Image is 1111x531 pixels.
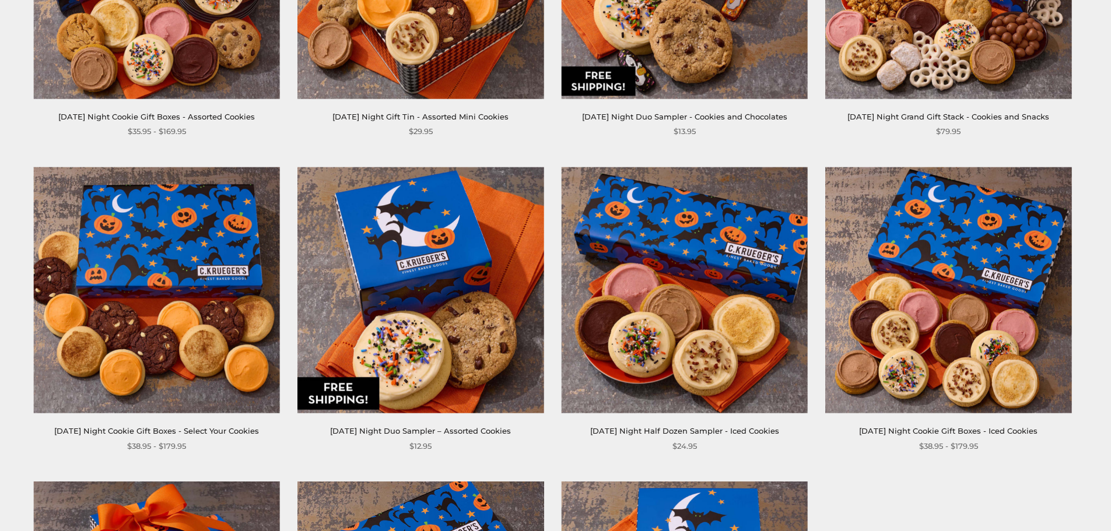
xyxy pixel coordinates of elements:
a: [DATE] Night Grand Gift Stack - Cookies and Snacks [847,112,1049,121]
span: $29.95 [409,125,433,138]
img: Halloween Night Half Dozen Sampler - Iced Cookies [562,167,808,413]
span: $79.95 [936,125,961,138]
a: [DATE] Night Duo Sampler – Assorted Cookies [330,426,511,435]
img: Halloween Night Duo Sampler – Assorted Cookies [297,167,544,413]
img: Halloween Night Cookie Gift Boxes - Select Your Cookies [34,167,280,413]
iframe: Sign Up via Text for Offers [9,487,121,522]
span: $38.95 - $179.95 [919,440,978,452]
a: [DATE] Night Cookie Gift Boxes - Assorted Cookies [58,112,255,121]
span: $13.95 [674,125,696,138]
span: $38.95 - $179.95 [127,440,186,452]
a: [DATE] Night Duo Sampler - Cookies and Chocolates [582,112,787,121]
span: $35.95 - $169.95 [128,125,186,138]
span: $24.95 [672,440,697,452]
span: $12.95 [409,440,432,452]
a: [DATE] Night Gift Tin - Assorted Mini Cookies [332,112,509,121]
a: [DATE] Night Cookie Gift Boxes - Iced Cookies [859,426,1038,435]
img: Halloween Night Cookie Gift Boxes - Iced Cookies [825,167,1071,413]
a: [DATE] Night Cookie Gift Boxes - Select Your Cookies [54,426,259,435]
a: [DATE] Night Half Dozen Sampler - Iced Cookies [590,426,779,435]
